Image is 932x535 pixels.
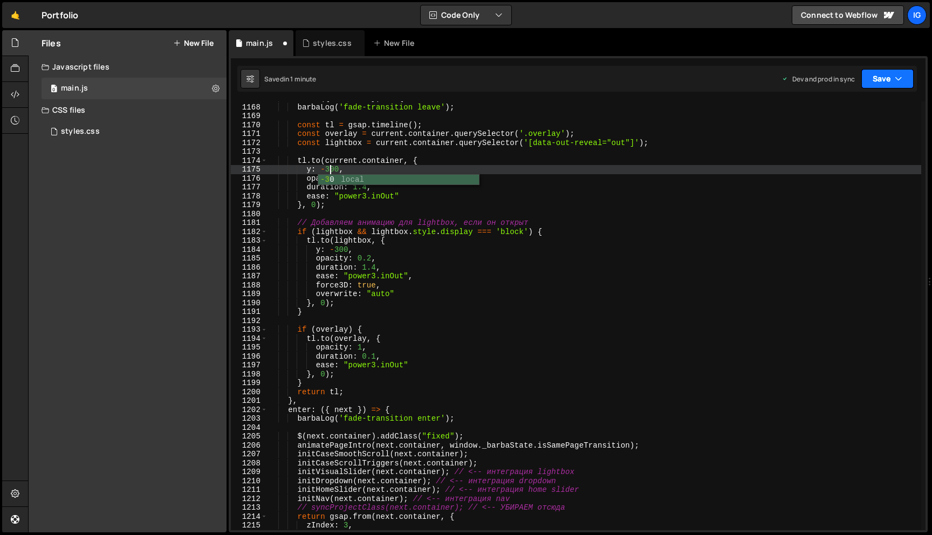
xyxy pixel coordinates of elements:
h2: Files [42,37,61,49]
div: main.js [246,38,273,49]
a: 🤙 [2,2,29,28]
div: 1169 [231,112,268,121]
div: 1204 [231,423,268,433]
div: Portfolio [42,9,78,22]
div: 1186 [231,263,268,272]
button: New File [173,39,214,47]
div: 1183 [231,236,268,245]
div: 1207 [231,450,268,459]
div: 1185 [231,254,268,263]
div: 1188 [231,281,268,290]
div: 1214 [231,512,268,522]
div: 14577/44352.css [42,121,227,142]
div: 1189 [231,290,268,299]
div: 1177 [231,183,268,192]
div: CSS files [29,99,227,121]
div: 1212 [231,495,268,504]
div: 1202 [231,406,268,415]
div: 1182 [231,228,268,237]
div: 1209 [231,468,268,477]
div: 1201 [231,396,268,406]
div: 1210 [231,477,268,486]
div: 1181 [231,218,268,228]
div: 1206 [231,441,268,450]
div: 1173 [231,147,268,156]
div: 1192 [231,317,268,326]
div: 1190 [231,299,268,308]
div: 1198 [231,370,268,379]
div: 1179 [231,201,268,210]
div: 1178 [231,192,268,201]
div: 1205 [231,432,268,441]
div: 1193 [231,325,268,334]
div: 1203 [231,414,268,423]
div: 1176 [231,174,268,183]
div: 1175 [231,165,268,174]
div: 1213 [231,503,268,512]
div: 1199 [231,379,268,388]
div: 14577/44954.js [42,78,227,99]
div: main.js [61,84,88,93]
div: 1208 [231,459,268,468]
div: 1168 [231,103,268,112]
div: in 1 minute [284,74,317,84]
div: 1215 [231,521,268,530]
div: 1197 [231,361,268,370]
div: Javascript files [29,56,227,78]
div: 1170 [231,121,268,130]
div: 1191 [231,307,268,317]
div: 1200 [231,388,268,397]
div: 1211 [231,485,268,495]
div: 1196 [231,352,268,361]
div: 1195 [231,343,268,352]
div: Dev and prod in sync [782,74,855,84]
button: Code Only [421,5,511,25]
div: 1187 [231,272,268,281]
div: 1171 [231,129,268,139]
div: 1172 [231,139,268,148]
a: Ig [907,5,927,25]
div: styles.css [313,38,352,49]
div: Saved [264,74,317,84]
div: styles.css [61,127,100,136]
div: 1174 [231,156,268,166]
div: New File [373,38,419,49]
div: 1194 [231,334,268,344]
span: 0 [51,85,57,94]
a: Connect to Webflow [792,5,904,25]
button: Save [861,69,914,88]
div: 1184 [231,245,268,255]
div: 1180 [231,210,268,219]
